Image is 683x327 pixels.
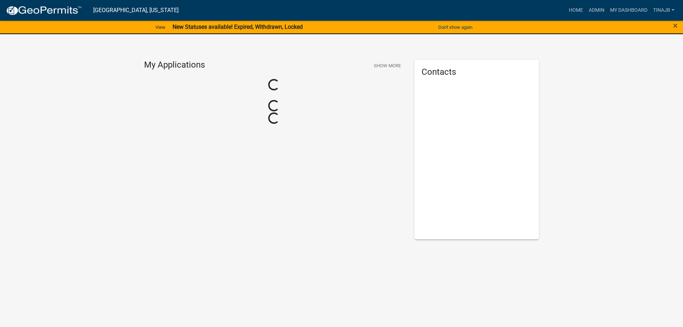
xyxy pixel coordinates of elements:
[607,4,650,17] a: My Dashboard
[673,21,678,31] span: ×
[566,4,586,17] a: Home
[650,4,677,17] a: Tinajb
[93,4,179,16] a: [GEOGRAPHIC_DATA], [US_STATE]
[371,60,404,72] button: Show More
[144,60,205,70] h4: My Applications
[586,4,607,17] a: Admin
[422,67,532,77] h5: Contacts
[173,23,303,30] strong: New Statuses available! Expired, Withdrawn, Locked
[435,21,475,33] button: Don't show again
[153,21,168,33] a: View
[673,21,678,30] button: Close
